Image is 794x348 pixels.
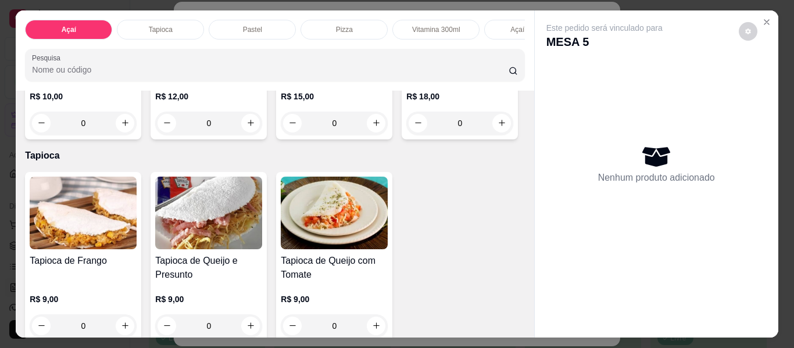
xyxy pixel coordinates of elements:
[155,91,262,102] p: R$ 12,00
[757,13,776,31] button: Close
[25,149,524,163] p: Tapioca
[412,25,460,34] p: Vitamina 300ml
[406,91,513,102] p: R$ 18,00
[281,254,388,282] h4: Tapioca de Queijo com Tomate
[281,91,388,102] p: R$ 15,00
[30,293,137,305] p: R$ 9,00
[546,22,663,34] p: Este pedido será vinculado para
[149,25,173,34] p: Tapioca
[546,34,663,50] p: MESA 5
[30,254,137,268] h4: Tapioca de Frango
[598,171,715,185] p: Nenhum produto adicionado
[32,64,509,76] input: Pesquisa
[155,254,262,282] h4: Tapioca de Queijo e Presunto
[62,25,76,34] p: Açaí
[155,293,262,305] p: R$ 9,00
[281,177,388,249] img: product-image
[336,25,353,34] p: Pizza
[30,177,137,249] img: product-image
[281,293,388,305] p: R$ 9,00
[243,25,262,34] p: Pastel
[30,91,137,102] p: R$ 10,00
[155,177,262,249] img: product-image
[32,53,65,63] label: Pesquisa
[739,22,757,41] button: decrease-product-quantity
[510,25,545,34] p: Açaí batido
